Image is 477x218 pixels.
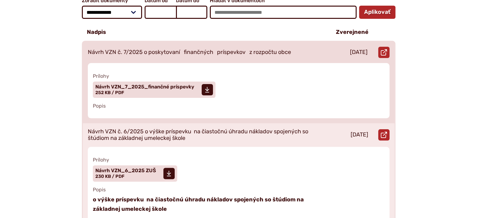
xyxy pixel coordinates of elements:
[95,168,156,173] span: Návrh VZN_6_2025 ZUŠ
[93,82,215,98] a: Návrh VZN_7_2025_finančné príspevky 252 KB / PDF
[336,29,368,36] p: Zverejnené
[87,29,106,36] p: Nadpis
[176,6,207,19] input: Dátum do
[88,49,291,56] p: Návrh VZN č. 7/2025 o poskytovaní finančných príspevkov z rozpočtu obce
[82,6,142,19] select: Zoradiť dokumenty
[210,6,357,19] input: Hľadať v dokumentoch
[93,187,384,193] span: Popis
[350,49,368,56] p: [DATE]
[93,73,384,79] span: Prílohy
[95,84,194,89] span: Návrh VZN_7_2025_finančné príspevky
[359,6,395,19] button: Aplikovať
[93,165,177,182] a: Návrh VZN_6_2025 ZUŠ 230 KB / PDF
[93,157,384,163] span: Prílohy
[88,128,321,142] p: Návrh VZN č. 6/2025 o výške príspevku na čiastočnú úhradu nákladov spojených so štúdiom na základ...
[145,6,176,19] input: Dátum od
[93,103,384,109] span: Popis
[93,196,304,212] strong: o výške príspevku na čiastočnú úhradu nákladov spojených so štúdiom na základnej umeleckej škole
[95,174,125,179] span: 230 KB / PDF
[351,131,368,138] p: [DATE]
[95,90,124,95] span: 252 KB / PDF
